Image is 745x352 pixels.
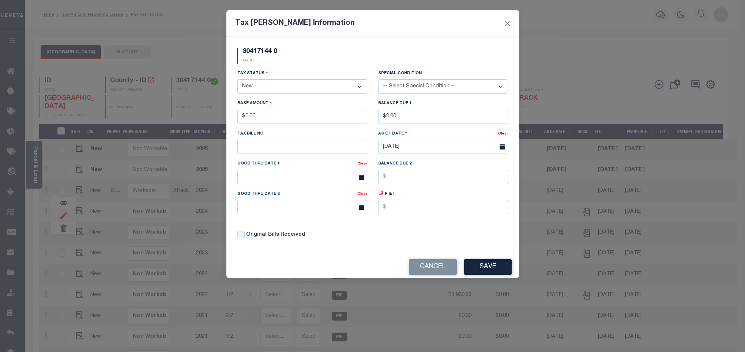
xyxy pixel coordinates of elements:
[246,231,305,239] label: Original Bills Received
[378,130,407,137] label: As Of Date
[378,170,508,184] input: $
[409,259,457,275] button: Cancel
[242,58,277,64] p: TAX ID
[237,131,263,137] label: Tax Bill No
[498,132,508,136] a: Clear
[378,200,508,214] input: $
[378,161,411,167] label: Balance Due 2
[378,101,411,107] label: Balance Due 1
[237,110,367,124] input: $
[237,100,272,107] label: Base Amount
[357,192,367,196] a: Clear
[237,191,281,197] label: Good Thru Date 2
[242,48,277,56] h5: 30417144 0
[385,191,394,197] label: P & I
[357,162,367,166] a: Clear
[237,70,268,77] label: Tax Status
[464,259,512,275] button: Save
[237,161,281,167] label: Good Thru Date 1
[378,110,508,124] input: $
[378,71,422,77] label: Special Condition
